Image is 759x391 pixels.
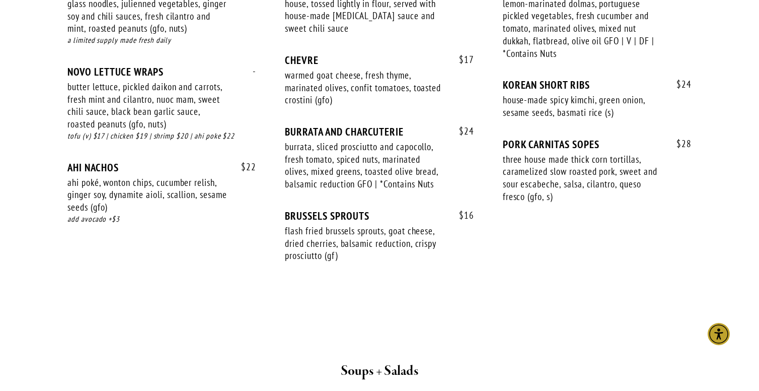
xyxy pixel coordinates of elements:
[676,78,681,90] span: $
[285,54,474,67] div: CHEVRE
[285,69,445,106] div: warmed goat cheese, fresh thyme, marinated olives, confit tomatoes, toasted crostini (gfo)
[449,125,474,137] span: 24
[285,225,445,262] div: flash fried brussels sprouts, goat cheese, dried cherries, balsamic reduction, crispy prosciutto ...
[449,54,474,66] span: 17
[285,141,445,190] div: burrata, sliced prosciutto and capocollo, fresh tomato, spiced nuts, marinated olives, mixed gree...
[708,323,730,345] div: Accessibility Menu
[67,131,256,142] div: tofu (v) $17 | chicken $19 | shrimp $20 | ahi poke $22
[503,94,663,118] div: house-made spicy kimchi, green onion, sesame seeds, basmati rice (s)
[459,125,464,137] span: $
[67,35,256,46] div: a limited supply made fresh daily
[341,362,418,380] strong: Soups + Salads
[503,79,692,91] div: KOREAN SHORT RIBS
[243,66,256,77] span: -
[676,138,681,150] span: $
[666,138,692,150] span: 28
[67,81,227,131] div: butter lettuce, pickled daikon and carrots, fresh mint and cilantro, nuoc mam, sweet chili sauce,...
[459,209,464,221] span: $
[67,176,227,214] div: ahi poké, wonton chips, cucumber relish, ginger soy, dynamite aioli, scallion, sesame seeds (gfo)
[285,125,474,138] div: BURRATA AND CHARCUTERIE
[241,161,246,173] span: $
[666,79,692,90] span: 24
[503,138,692,151] div: PORK CARNITAS SOPES
[449,210,474,221] span: 16
[285,210,474,222] div: BRUSSELS SPROUTS
[67,214,256,225] div: add avocado +$3
[503,153,663,203] div: three house made thick corn tortillas, caramelized slow roasted pork, sweet and sour escabeche, s...
[67,66,256,78] div: NOVO LETTUCE WRAPS
[459,53,464,66] span: $
[231,161,256,173] span: 22
[67,161,256,174] div: AHI NACHOS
